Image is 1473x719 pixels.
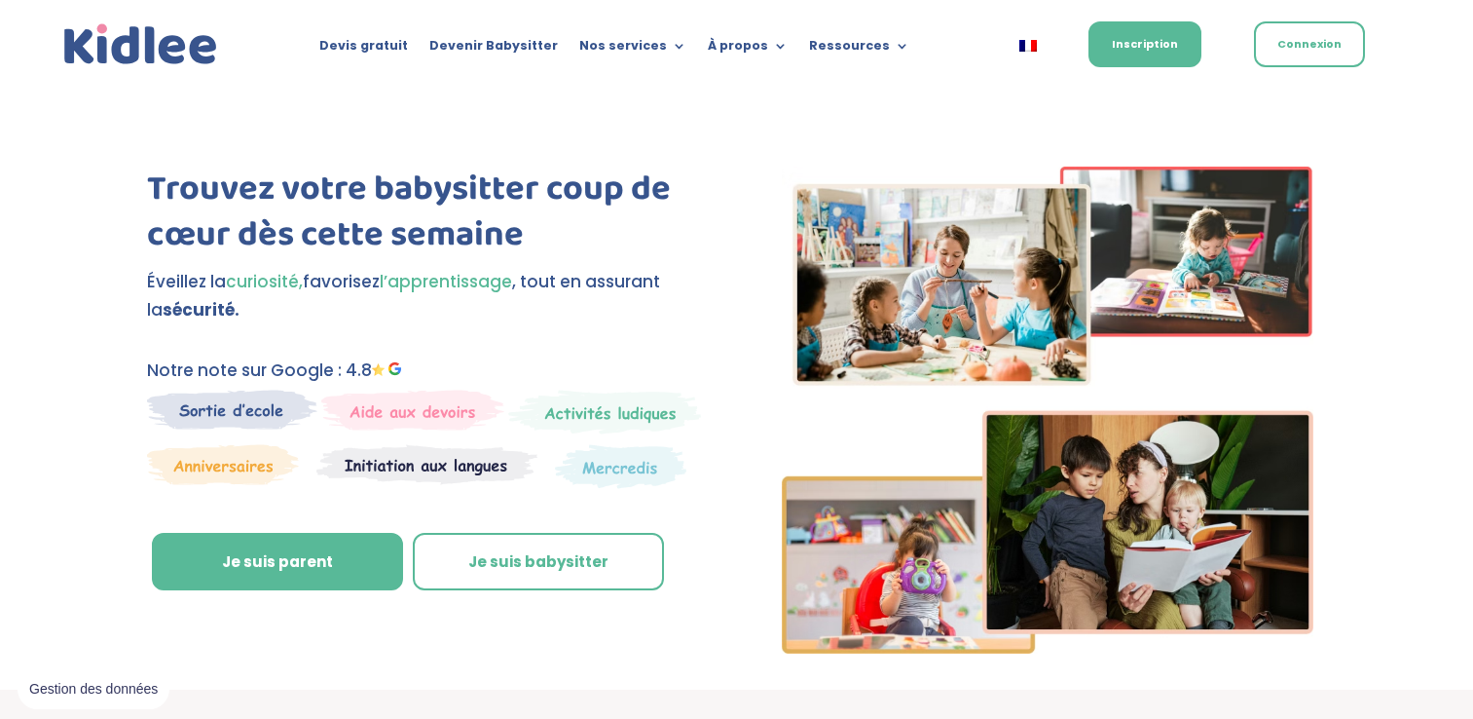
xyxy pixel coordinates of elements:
[163,298,239,322] strong: sécurité.
[380,270,512,293] span: l’apprentissage
[29,681,158,699] span: Gestion des données
[321,390,504,431] img: weekends
[708,39,788,60] a: À propos
[782,636,1313,660] picture: Imgs-2
[1254,21,1365,67] a: Connexion
[319,39,408,60] a: Devis gratuit
[152,533,403,591] a: Je suis parent
[147,357,704,385] p: Notre note sur Google : 4.8
[1088,21,1201,67] a: Inscription
[226,270,303,293] span: curiosité,
[413,533,664,591] a: Je suis babysitter
[809,39,909,60] a: Ressources
[147,167,704,268] h1: Trouvez votre babysitter coup de cœur dès cette semaine
[147,268,704,324] p: Éveillez la favorisez , tout en assurant la
[59,19,222,70] img: logo_kidlee_bleu
[579,39,686,60] a: Nos services
[555,444,686,489] img: Thematique
[316,444,537,485] img: Atelier thematique
[1019,40,1037,52] img: Français
[147,390,317,430] img: Sortie decole
[18,669,169,710] button: Gestion des données
[147,444,299,485] img: Anniversaire
[429,39,558,60] a: Devenir Babysitter
[508,390,701,435] img: Mercredi
[59,19,222,70] a: Kidlee Logo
